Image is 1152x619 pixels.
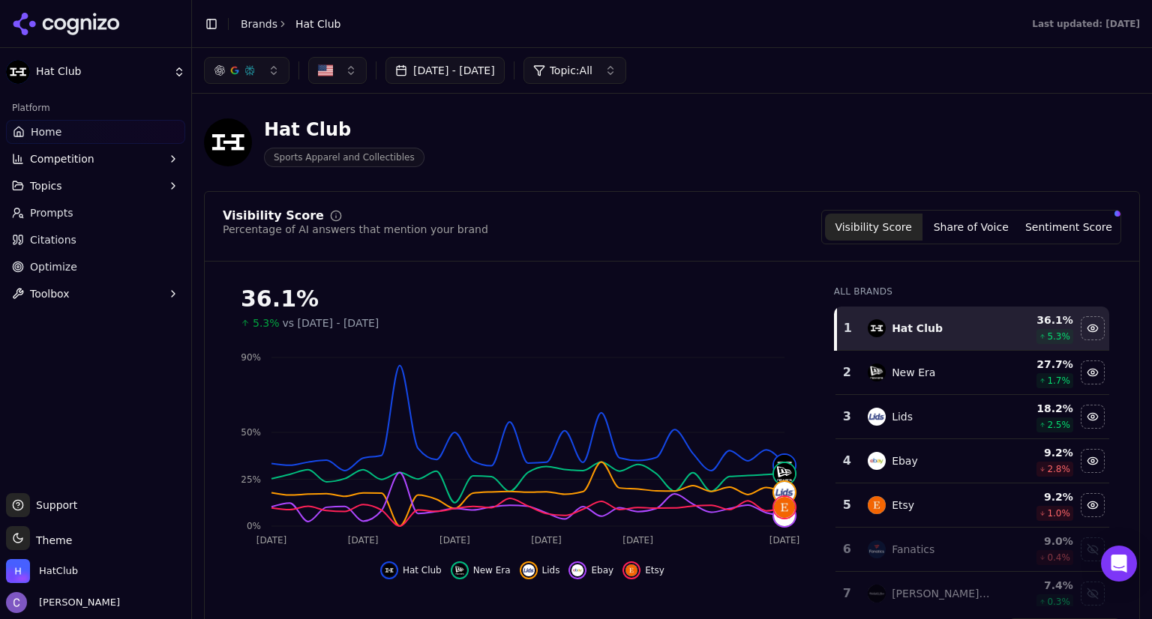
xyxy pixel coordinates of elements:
[439,535,470,546] tspan: [DATE]
[835,572,1109,616] tr: 7mitchell & ness[PERSON_NAME] & [PERSON_NAME]7.4%0.3%Show mitchell & ness data
[264,118,424,142] div: Hat Club
[622,535,653,546] tspan: [DATE]
[591,564,613,576] span: Ebay
[241,18,277,30] a: Brands
[30,151,94,166] span: Competition
[774,463,795,484] img: new era
[33,596,120,609] span: [PERSON_NAME]
[1047,507,1070,519] span: 1.0 %
[568,561,613,579] button: Hide ebay data
[247,521,261,531] tspan: 0%
[6,120,185,144] a: Home
[892,586,991,601] div: [PERSON_NAME] & [PERSON_NAME]
[843,319,853,337] div: 1
[241,16,340,31] nav: breadcrumb
[892,409,913,424] div: Lids
[30,259,77,274] span: Optimize
[520,561,560,579] button: Hide lids data
[1003,357,1073,372] div: 27.7 %
[6,592,27,613] img: Chris Hayes
[550,63,592,78] span: Topic: All
[223,210,324,222] div: Visibility Score
[223,222,488,237] div: Percentage of AI answers that mention your brand
[6,174,185,198] button: Topics
[841,540,853,558] div: 6
[1101,546,1137,582] div: Open Intercom Messenger
[6,282,185,306] button: Toolbox
[383,564,395,576] img: hat club
[841,585,853,603] div: 7
[6,147,185,171] button: Competition
[841,496,853,514] div: 5
[1081,582,1105,606] button: Show mitchell & ness data
[30,178,62,193] span: Topics
[1003,445,1073,460] div: 9.2 %
[1003,312,1073,327] div: 36.1 %
[1003,401,1073,416] div: 18.2 %
[6,201,185,225] a: Prompts
[385,57,505,84] button: [DATE] - [DATE]
[841,363,853,381] div: 2
[39,564,78,578] span: HatClub
[835,528,1109,572] tr: 6fanaticsFanatics9.0%0.4%Show fanatics data
[1047,463,1070,475] span: 2.8 %
[241,474,261,485] tspan: 25%
[36,65,167,79] span: Hat Club
[645,564,664,576] span: Etsy
[1047,375,1070,387] span: 1.7 %
[6,228,185,252] a: Citations
[1047,596,1070,608] span: 0.3 %
[868,540,886,558] img: fanatics
[622,561,664,579] button: Hide etsy data
[295,16,340,31] span: Hat Club
[774,482,795,503] img: lids
[283,315,379,330] span: vs [DATE] - [DATE]
[835,395,1109,439] tr: 3lidsLids18.2%2.5%Hide lids data
[868,496,886,514] img: etsy
[868,363,886,381] img: new era
[774,497,795,518] img: etsy
[841,452,853,470] div: 4
[542,564,560,576] span: Lids
[1047,330,1070,342] span: 5.3 %
[454,564,466,576] img: new era
[1081,493,1105,517] button: Hide etsy data
[1047,552,1070,564] span: 0.4 %
[6,255,185,279] a: Optimize
[253,315,280,330] span: 5.3%
[868,452,886,470] img: ebay
[523,564,535,576] img: lids
[473,564,511,576] span: New Era
[531,535,562,546] tspan: [DATE]
[6,96,185,120] div: Platform
[1003,534,1073,549] div: 9.0 %
[841,408,853,426] div: 3
[241,286,804,312] div: 36.1%
[868,319,886,337] img: hat club
[892,542,934,557] div: Fanatics
[1081,537,1105,561] button: Show fanatics data
[451,561,511,579] button: Hide new era data
[835,483,1109,528] tr: 5etsyEtsy9.2%1.0%Hide etsy data
[835,351,1109,395] tr: 2new eraNew Era27.7%1.7%Hide new era data
[241,427,261,438] tspan: 50%
[892,365,935,380] div: New Era
[1081,316,1105,340] button: Hide hat club data
[403,564,442,576] span: Hat Club
[264,148,424,167] span: Sports Apparel and Collectibles
[892,321,943,336] div: Hat Club
[6,559,78,583] button: Open organization switcher
[892,453,918,468] div: Ebay
[30,286,70,301] span: Toolbox
[241,352,261,363] tspan: 90%
[380,561,442,579] button: Hide hat club data
[1003,578,1073,593] div: 7.4 %
[256,535,287,546] tspan: [DATE]
[6,60,30,84] img: Hat Club
[922,214,1020,241] button: Share of Voice
[1003,489,1073,504] div: 9.2 %
[30,534,72,546] span: Theme
[835,307,1109,351] tr: 1hat clubHat Club36.1%5.3%Hide hat club data
[571,564,583,576] img: ebay
[835,439,1109,483] tr: 4ebayEbay9.2%2.8%Hide ebay data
